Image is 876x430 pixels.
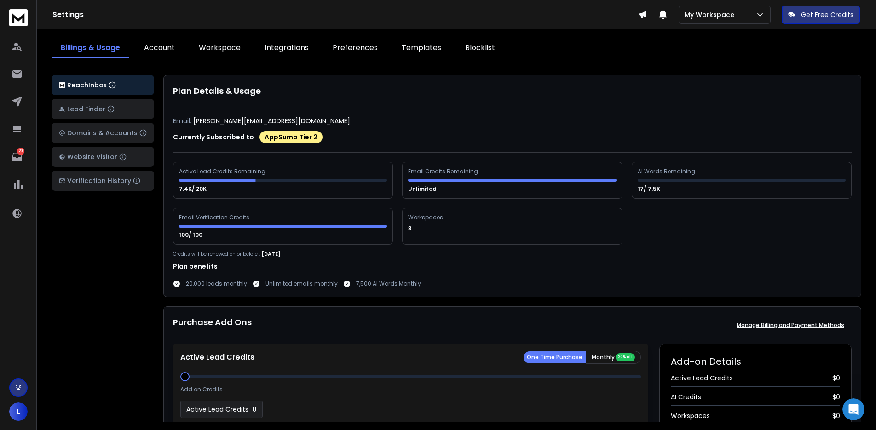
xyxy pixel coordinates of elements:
b: [PERSON_NAME] [40,155,91,161]
div: AppSumo Tier 2 [259,131,323,143]
img: Profile image for Lakshita [28,154,37,163]
h1: [PERSON_NAME] [45,5,104,11]
p: 3 [408,225,413,232]
span: $ 0 [832,411,840,420]
button: Manage Billing and Payment Methods [729,316,852,334]
p: [DATE] [262,250,281,258]
div: Email Credits Remaining [408,168,479,175]
div: Lakshita says… [7,152,177,173]
div: Email Verification Credits [179,214,251,221]
a: 20 [8,148,26,166]
div: Our usual reply time 🕒 [15,32,144,50]
div: AI Words Remaining [638,168,697,175]
h1: Settings [52,9,638,20]
span: Workspaces [671,411,710,420]
button: L [9,402,28,421]
h1: Plan Details & Usage [173,85,852,97]
p: 100/ 100 [179,231,204,239]
span: $ 0 [832,392,840,401]
div: Close [161,4,178,20]
div: [PERSON_NAME] • 18h ago [15,227,91,232]
b: [PERSON_NAME][EMAIL_ADDRESS][DOMAIN_NAME] [15,10,140,27]
button: Website Visitor [52,147,154,167]
a: Workspace [190,39,250,58]
p: Active 12h ago [45,11,89,21]
p: Credits will be renewed on or before : [173,251,260,258]
h1: Purchase Add Ons [173,316,252,334]
img: logo [9,9,28,26]
a: Preferences [323,39,387,58]
button: Send a message… [158,298,173,312]
button: One Time Purchase [524,351,586,363]
div: This doesnt seem to work [79,125,177,145]
h1: Plan benefits [173,262,852,271]
p: Currently Subscribed to [173,132,254,142]
a: Account [135,39,184,58]
div: Let me check this for you, could you please share the campaign name? [15,201,144,219]
iframe: Intercom live chat [842,398,864,420]
a: Integrations [255,39,318,58]
span: AI Credits [671,392,701,401]
p: Get Free Credits [801,10,853,19]
button: Gif picker [29,301,36,309]
p: Unlimited emails monthly [265,280,338,287]
a: Billings & Usage [52,39,129,58]
div: Lutz says… [7,125,177,152]
div: 20% off [616,353,635,361]
div: Hey [PERSON_NAME], thanks for reaching out.Let me check this for you, could you please share the ... [7,173,151,225]
div: Lakshita says… [7,173,177,241]
div: [DATE] [7,269,177,281]
p: 17/ 7.5K [638,185,662,193]
b: under 15 minutes [23,42,86,49]
button: Lead Finder [52,99,154,119]
button: Emoji picker [14,301,22,309]
p: Active Lead Credits [180,352,254,363]
p: Add on Credits [180,386,223,393]
div: Active Lead Credits Remaining [179,168,267,175]
p: Manage Billing and Payment Methods [737,321,844,329]
div: Workspaces [408,214,444,221]
button: Monthly 20% off [586,351,641,364]
p: [PERSON_NAME][EMAIL_ADDRESS][DOMAIN_NAME] [193,116,350,126]
div: Hey [PERSON_NAME], thanks for reaching out. [15,179,144,197]
div: Plumber ([GEOGRAPHIC_DATA]) [68,247,169,256]
span: Active Lead Credits [671,373,733,383]
div: This doesnt seem to work [86,130,169,139]
p: My Workspace [685,10,738,19]
img: logo [59,82,65,88]
div: Lutz says… [7,63,177,125]
a: Templates [392,39,450,58]
p: 20 [17,148,24,155]
button: go back [6,4,23,21]
p: 0 [252,405,257,414]
p: Email: [173,116,191,126]
h2: Add-on Details [671,355,841,368]
div: joined the conversation [40,154,157,162]
textarea: Message… [8,282,176,298]
button: ReachInbox [52,75,154,95]
p: Active Lead Credits [186,405,248,414]
button: Verification History [52,171,154,191]
p: 7,500 AI Words Monthly [356,280,421,287]
div: Lutz says… [7,241,177,269]
p: Unlimited [408,185,438,193]
p: 20,000 leads monthly [186,280,247,287]
button: Domains & Accounts [52,123,154,143]
p: 7.4K/ 20K [179,185,208,193]
span: $ 0 [832,373,840,383]
button: Home [144,4,161,21]
div: Plumber ([GEOGRAPHIC_DATA]) [60,241,177,262]
button: Get Free Credits [782,6,860,24]
button: Upload attachment [44,301,51,309]
a: Blocklist [456,39,504,58]
img: Profile image for Lakshita [26,5,41,20]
